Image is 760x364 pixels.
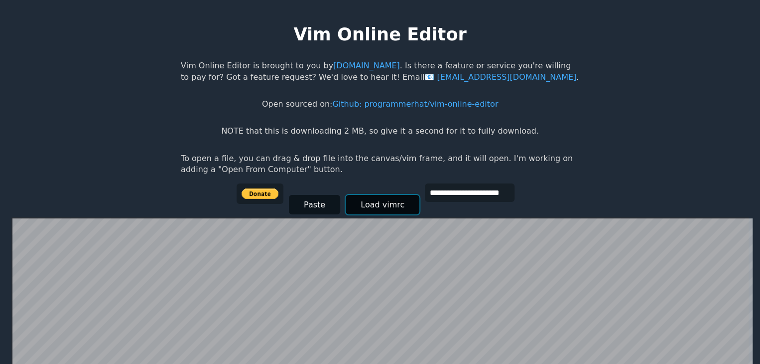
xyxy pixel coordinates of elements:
a: Github: programmerhat/vim-online-editor [332,99,498,109]
button: Paste [289,195,340,214]
p: To open a file, you can drag & drop file into the canvas/vim frame, and it will open. I'm working... [181,153,579,176]
p: Vim Online Editor is brought to you by . Is there a feature or service you're willing to pay for?... [181,60,579,83]
a: [DOMAIN_NAME] [333,61,400,70]
h1: Vim Online Editor [293,22,466,46]
p: Open sourced on: [262,99,498,110]
a: [EMAIL_ADDRESS][DOMAIN_NAME] [424,72,576,82]
p: NOTE that this is downloading 2 MB, so give it a second for it to fully download. [221,126,538,137]
button: Load vimrc [346,195,419,214]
